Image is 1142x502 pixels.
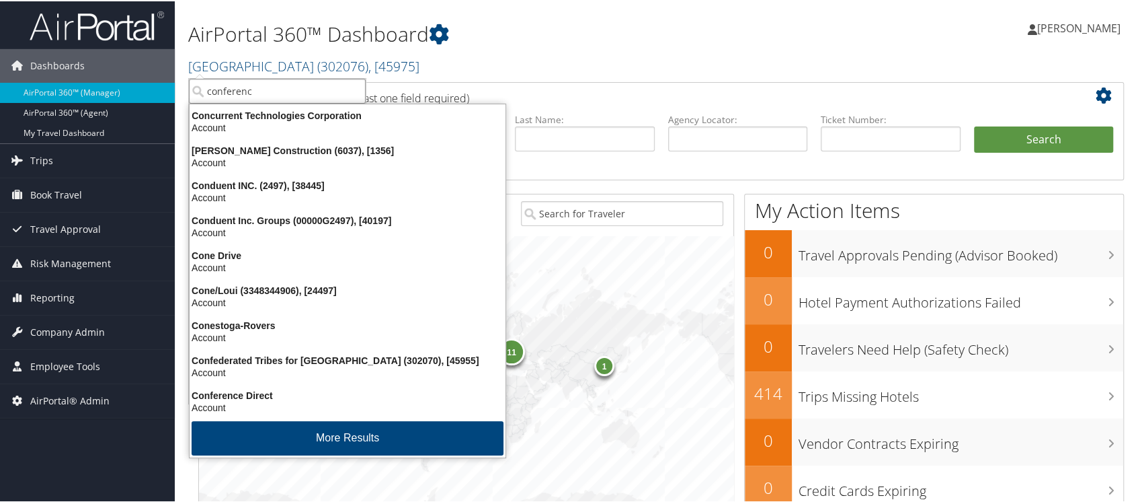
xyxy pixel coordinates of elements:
div: Account [181,190,514,203]
div: Conference Direct [181,388,514,400]
span: Book Travel [30,177,82,211]
div: Conestoga-Rovers [181,318,514,330]
h2: 0 [745,428,792,451]
label: Ticket Number: [821,112,961,125]
div: Account [181,365,514,378]
span: Employee Tools [30,349,100,382]
h3: Credit Cards Expiring [799,474,1123,499]
input: Search Accounts [189,77,366,102]
span: Reporting [30,280,75,314]
span: (at least one field required) [341,89,469,104]
span: Trips [30,143,53,176]
div: Conduent Inc. Groups (00000G2497), [40197] [181,213,514,225]
div: Conduent INC. (2497), [38445] [181,178,514,190]
span: , [ 45975 ] [368,56,419,74]
div: Cone Drive [181,248,514,260]
div: Account [181,225,514,238]
h3: Hotel Payment Authorizations Failed [799,285,1123,311]
h1: AirPortal 360™ Dashboard [188,19,819,47]
span: Travel Approval [30,211,101,245]
a: 0Travelers Need Help (Safety Check) [745,323,1123,370]
h3: Vendor Contracts Expiring [799,427,1123,452]
span: Dashboards [30,48,85,81]
h2: 414 [745,381,792,404]
div: [PERSON_NAME] Construction (6037), [1356] [181,143,514,155]
a: 0Travel Approvals Pending (Advisor Booked) [745,229,1123,276]
button: Search [974,125,1114,152]
div: Account [181,120,514,133]
a: 0Vendor Contracts Expiring [745,417,1123,464]
span: ( 302076 ) [317,56,368,74]
span: Risk Management [30,246,111,279]
h3: Travelers Need Help (Safety Check) [799,332,1123,358]
h3: Trips Missing Hotels [799,380,1123,405]
div: 1 [594,354,614,374]
a: 0Hotel Payment Authorizations Failed [745,276,1123,323]
span: AirPortal® Admin [30,383,110,417]
div: Concurrent Technologies Corporation [181,108,514,120]
a: [PERSON_NAME] [1028,7,1134,47]
button: More Results [192,420,503,454]
div: Account [181,260,514,273]
span: [PERSON_NAME] [1037,20,1120,34]
h2: 0 [745,287,792,310]
h2: 0 [745,334,792,357]
div: Cone/Loui (3348344906), [24497] [181,283,514,295]
div: Account [181,295,514,308]
img: airportal-logo.png [30,9,164,40]
div: Confederated Tribes for [GEOGRAPHIC_DATA] (302070), [45955] [181,353,514,365]
h3: Travel Approvals Pending (Advisor Booked) [799,238,1123,264]
div: Account [181,400,514,413]
h2: 0 [745,240,792,262]
h1: My Action Items [745,195,1123,223]
div: Account [181,330,514,343]
label: Agency Locator: [668,112,808,125]
div: Account [181,155,514,168]
div: 11 [499,337,526,364]
a: [GEOGRAPHIC_DATA] [188,56,419,74]
a: 414Trips Missing Hotels [745,370,1123,417]
h2: 0 [745,475,792,498]
label: Last Name: [515,112,655,125]
span: Company Admin [30,314,105,348]
input: Search for Traveler [521,200,723,225]
h2: Airtinerary Lookup [209,83,1036,106]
